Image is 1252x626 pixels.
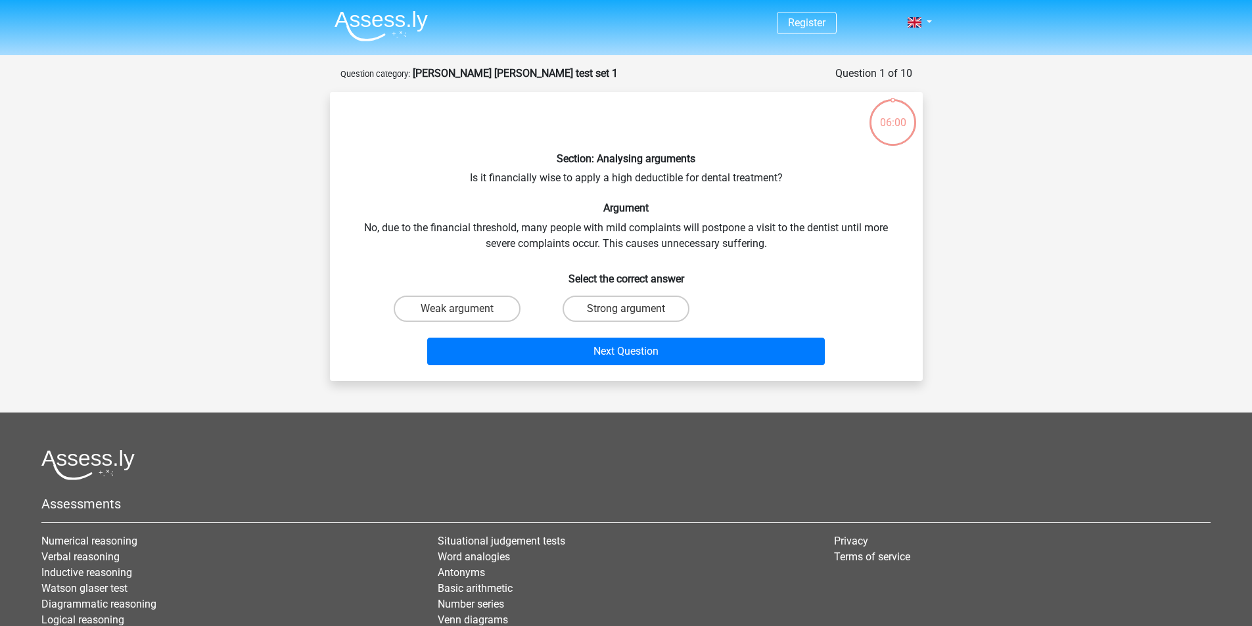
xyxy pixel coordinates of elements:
[438,582,513,594] a: Basic arithmetic
[438,598,504,610] a: Number series
[335,102,917,370] div: Is it financially wise to apply a high deductible for dental treatment? No, due to the financial ...
[351,202,902,214] h6: Argument
[834,535,868,547] a: Privacy
[413,67,618,79] strong: [PERSON_NAME] [PERSON_NAME] test set 1
[41,582,128,594] a: Watson glaser test
[335,11,428,41] img: Assessly
[41,449,135,480] img: Assessly logo
[438,566,485,579] a: Antonyms
[351,262,902,285] h6: Select the correct answer
[427,338,825,365] button: Next Question
[41,566,132,579] a: Inductive reasoning
[438,535,565,547] a: Situational judgement tests
[41,550,120,563] a: Verbal reasoning
[835,66,912,81] div: Question 1 of 10
[340,69,410,79] small: Question category:
[438,614,508,626] a: Venn diagrams
[438,550,510,563] a: Word analogies
[41,614,124,626] a: Logical reasoning
[41,598,156,610] a: Diagrammatic reasoning
[868,98,917,131] div: 06:00
[834,550,910,563] a: Terms of service
[788,16,825,29] a: Register
[394,296,521,322] label: Weak argument
[351,152,902,165] h6: Section: Analysing arguments
[41,496,1211,512] h5: Assessments
[563,296,689,322] label: Strong argument
[41,535,137,547] a: Numerical reasoning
